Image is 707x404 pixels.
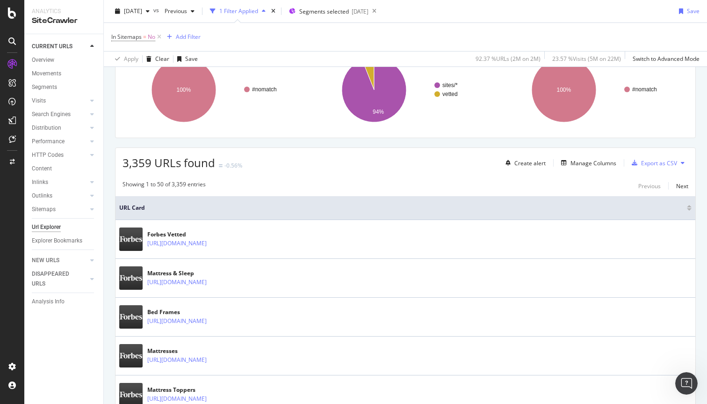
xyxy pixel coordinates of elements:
div: Mattress Toppers [147,386,247,394]
div: Sitemaps [32,205,56,214]
a: [URL][DOMAIN_NAME] [147,239,207,248]
div: HTTP Codes [32,150,64,160]
text: #nomatch [632,86,657,93]
div: DISAPPEARED URLS [32,269,79,289]
a: Search Engines [32,110,87,119]
img: main image [119,228,143,251]
img: main image [119,344,143,367]
div: 1 Filter Applied [219,7,258,15]
a: DISAPPEARED URLS [32,269,87,289]
button: 1 Filter Applied [206,4,269,19]
button: Export as CSV [628,155,677,170]
div: Switch to Advanced Mode [633,55,700,63]
div: Analysis Info [32,297,65,307]
button: Previous [638,180,661,191]
span: 3,359 URLs found [123,155,215,170]
a: [URL][DOMAIN_NAME] [147,355,207,365]
div: Create alert [514,159,546,167]
button: [DATE] [111,4,153,19]
a: Overview [32,55,97,65]
a: Content [32,164,97,174]
a: [URL][DOMAIN_NAME] [147,394,207,404]
a: Url Explorer [32,222,97,232]
a: Inlinks [32,177,87,187]
svg: A chart. [313,49,498,131]
a: HTTP Codes [32,150,87,160]
div: Movements [32,69,61,79]
span: No [148,30,155,44]
button: Apply [111,51,138,66]
button: Add Filter [163,31,201,43]
a: Visits [32,96,87,106]
a: Sitemaps [32,205,87,214]
div: Analytics [32,7,96,15]
div: Save [185,55,198,63]
span: 2025 Sep. 27th [124,7,142,15]
button: Switch to Advanced Mode [629,51,700,66]
span: In Sitemaps [111,33,142,41]
div: SiteCrawler [32,15,96,26]
div: Overview [32,55,54,65]
text: sites/* [442,82,458,88]
text: 100% [557,87,571,93]
div: Explorer Bookmarks [32,236,82,246]
a: [URL][DOMAIN_NAME] [147,278,207,287]
text: 94% [373,109,384,115]
div: Save [687,7,700,15]
div: Content [32,164,52,174]
div: -0.56% [224,162,242,169]
a: Movements [32,69,97,79]
a: CURRENT URLS [32,42,87,51]
a: Analysis Info [32,297,97,307]
button: Save [173,51,198,66]
svg: A chart. [123,49,308,131]
div: CURRENT URLS [32,42,72,51]
button: Manage Columns [557,157,616,169]
div: Previous [638,182,661,190]
div: Visits [32,96,46,106]
text: #nomatch [252,86,277,93]
button: Create alert [502,155,546,170]
a: [URL][DOMAIN_NAME] [147,316,207,326]
span: Segments selected [299,7,349,15]
a: Performance [32,137,87,147]
a: NEW URLS [32,256,87,265]
div: Bed Frames [147,308,247,316]
button: Next [676,180,688,191]
a: Outlinks [32,191,87,201]
img: main image [119,305,143,329]
div: Mattresses [147,347,247,355]
div: NEW URLS [32,256,59,265]
button: Segments selected[DATE] [285,4,368,19]
div: Inlinks [32,177,48,187]
div: Search Engines [32,110,71,119]
div: Export as CSV [641,159,677,167]
div: [DATE] [352,7,368,15]
div: Showing 1 to 50 of 3,359 entries [123,180,206,191]
button: Previous [161,4,198,19]
div: times [269,7,277,16]
a: Distribution [32,123,87,133]
iframe: Intercom live chat [675,372,698,395]
span: = [143,33,146,41]
div: Outlinks [32,191,52,201]
img: main image [119,266,143,290]
svg: A chart. [503,49,688,131]
div: Manage Columns [570,159,616,167]
text: vetted [442,91,458,97]
span: URL Card [119,204,685,212]
div: Clear [155,55,169,63]
button: Clear [143,51,169,66]
div: Distribution [32,123,61,133]
span: vs [153,6,161,14]
a: Segments [32,82,97,92]
div: Add Filter [176,33,201,41]
div: 23.57 % Visits ( 5M on 22M ) [552,55,621,63]
img: Equal [219,164,223,167]
div: Forbes Vetted [147,230,247,239]
div: Next [676,182,688,190]
div: 92.37 % URLs ( 2M on 2M ) [476,55,541,63]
